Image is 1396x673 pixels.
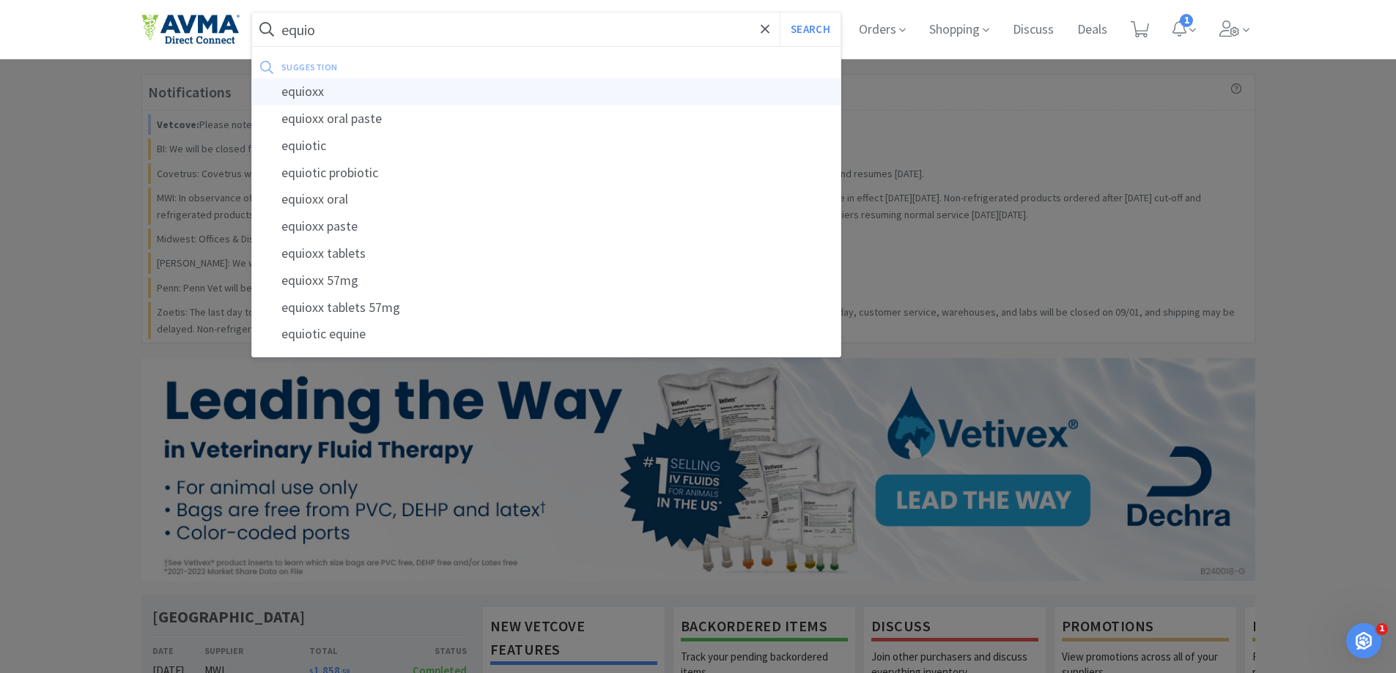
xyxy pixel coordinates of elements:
div: equioxx tablets 57mg [252,294,841,321]
button: Search [780,12,841,46]
div: equiotic [252,133,841,160]
div: equioxx [252,78,841,105]
div: equioxx paste [252,213,841,240]
iframe: Intercom live chat [1346,623,1381,658]
div: suggestion [281,56,585,78]
input: Search by item, sku, manufacturer, ingredient, size... [252,12,841,46]
div: equiotic probiotic [252,160,841,187]
a: Discuss [1007,23,1060,37]
div: equiotic equine [252,321,841,348]
div: equioxx oral paste [252,105,841,133]
div: equioxx tablets [252,240,841,267]
div: equioxx 57mg [252,267,841,294]
img: e4e33dab9f054f5782a47901c742baa9_102.png [141,14,240,45]
span: 1 [1376,623,1388,635]
a: Deals [1071,23,1113,37]
span: 1 [1180,14,1193,27]
div: equioxx oral [252,186,841,213]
